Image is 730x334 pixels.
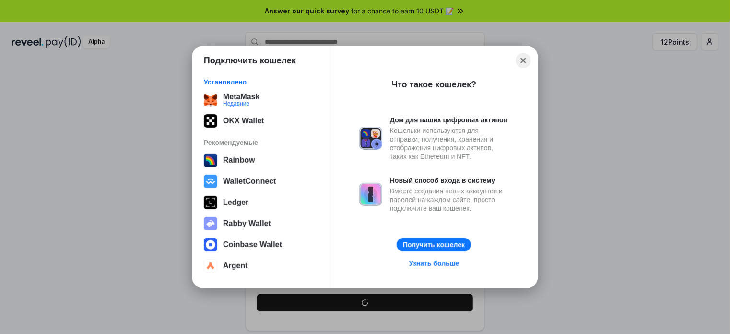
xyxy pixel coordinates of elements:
[397,238,471,251] button: Получить кошелек
[201,235,321,254] button: Coinbase Wallet
[201,172,321,191] button: WalletConnect
[223,117,264,125] div: OKX Wallet
[223,177,276,186] div: WalletConnect
[204,55,296,66] h1: Подключить кошелек
[204,175,217,188] img: svg+xml,%3Csvg%20width%3D%2228%22%20height%3D%2228%22%20viewBox%3D%220%200%2028%2028%22%20fill%3D...
[223,219,271,228] div: Rabby Wallet
[201,111,321,131] button: OKX Wallet
[223,101,259,107] div: Недавние
[223,240,282,249] div: Coinbase Wallet
[516,53,531,68] button: Close
[409,259,459,268] div: Узнать больше
[204,93,217,107] img: svg+xml;base64,PHN2ZyB3aWR0aD0iMzUiIGhlaWdodD0iMzQiIHZpZXdCb3g9IjAgMCAzNSAzNCIgZmlsbD0ibm9uZSIgeG...
[390,126,509,161] div: Кошельки используются для отправки, получения, хранения и отображения цифровых активов, таких как...
[204,78,318,86] div: Установлено
[204,138,318,147] div: Рекомендуемые
[359,127,382,150] img: svg+xml,%3Csvg%20xmlns%3D%22http%3A%2F%2Fwww.w3.org%2F2000%2Fsvg%22%20fill%3D%22none%22%20viewBox...
[204,259,217,273] img: svg+xml,%3Csvg%20width%3D%2228%22%20height%3D%2228%22%20viewBox%3D%220%200%2028%2028%22%20fill%3D...
[223,262,248,270] div: Argent
[359,183,382,206] img: svg+xml,%3Csvg%20xmlns%3D%22http%3A%2F%2Fwww.w3.org%2F2000%2Fsvg%22%20fill%3D%22none%22%20viewBox...
[403,257,465,270] a: Узнать больше
[201,193,321,212] button: Ledger
[204,238,217,251] img: svg+xml,%3Csvg%20width%3D%2228%22%20height%3D%2228%22%20viewBox%3D%220%200%2028%2028%22%20fill%3D...
[204,196,217,209] img: svg+xml,%3Csvg%20xmlns%3D%22http%3A%2F%2Fwww.w3.org%2F2000%2Fsvg%22%20width%3D%2228%22%20height%3...
[201,151,321,170] button: Rainbow
[403,240,465,249] div: Получить кошелек
[204,114,217,128] img: 5VZ71FV6L7PA3gg3tXrdQ+DgLhC+75Wq3no69P3MC0NFQpx2lL04Ql9gHK1bRDjsSBIvScBnDTk1WrlGIZBorIDEYJj+rhdgn...
[390,176,509,185] div: Новый способ входа в систему
[390,116,509,124] div: Дом для ваших цифровых активов
[392,79,477,90] div: Что такое кошелек?
[204,154,217,167] img: svg+xml,%3Csvg%20width%3D%22120%22%20height%3D%22120%22%20viewBox%3D%220%200%20120%20120%22%20fil...
[201,90,321,109] button: MetaMaskНедавние
[204,217,217,230] img: svg+xml,%3Csvg%20xmlns%3D%22http%3A%2F%2Fwww.w3.org%2F2000%2Fsvg%22%20fill%3D%22none%22%20viewBox...
[390,187,509,213] div: Вместо создания новых аккаунтов и паролей на каждом сайте, просто подключите ваш кошелек.
[201,214,321,233] button: Rabby Wallet
[223,198,248,207] div: Ledger
[201,256,321,275] button: Argent
[223,156,255,165] div: Rainbow
[223,93,259,101] div: MetaMask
